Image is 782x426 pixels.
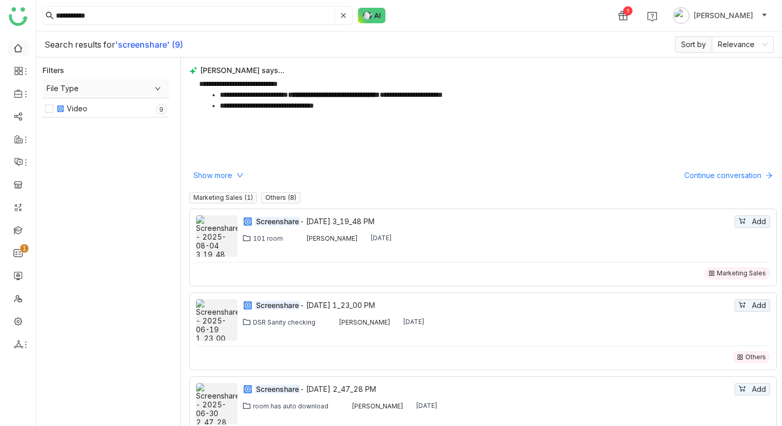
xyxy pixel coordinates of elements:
[295,234,304,242] img: 684a9aedde261c4b36a3ced9
[647,11,657,22] img: help.svg
[352,402,403,410] div: [PERSON_NAME]
[56,105,65,113] img: mp4.svg
[623,6,633,16] div: 1
[255,300,732,311] div: - [DATE] 1_23_00 PM
[717,269,766,277] div: Marketing Sales
[752,384,766,395] span: Add
[189,169,248,182] button: Show more
[752,216,766,227] span: Add
[261,192,300,203] nz-tag: Others (8)
[9,7,27,26] img: logo
[680,169,777,182] button: Continue conversation
[734,215,770,228] button: Add
[193,170,232,181] span: Show more
[255,300,732,311] a: Screenshare- [DATE] 1_23_00 PM
[159,105,163,115] p: 9
[255,217,300,226] em: Screenshare
[243,384,253,394] img: mp4.svg
[416,402,438,410] div: [DATE]
[255,216,732,227] div: - [DATE] 3_19_48 PM
[196,215,237,268] img: Screenshare - 2025-08-04 3_19_48 PM
[189,66,198,75] img: buddy-says
[694,10,753,21] span: [PERSON_NAME]
[306,234,358,242] div: [PERSON_NAME]
[752,300,766,311] span: Add
[255,384,732,395] div: - [DATE] 2_47_28 PM
[403,318,425,326] div: [DATE]
[189,192,257,203] nz-tag: Marketing Sales (1)
[115,39,183,50] b: 'screenshare' (9)
[253,402,328,410] div: room has auto download
[47,83,165,94] span: File Type
[156,104,167,114] nz-badge-sup: 9
[673,7,689,24] img: avatar
[341,402,349,410] img: 684a9aedde261c4b36a3ced9
[671,7,770,24] button: [PERSON_NAME]
[745,353,766,361] div: Others
[255,384,732,395] a: Screenshare- [DATE] 2_47_28 PM
[243,216,253,227] img: mp4.svg
[255,301,300,310] em: Screenshare
[358,8,386,23] img: ask-buddy-normal.svg
[243,300,253,311] img: mp4.svg
[42,79,169,98] div: File Type
[718,37,768,52] nz-select-item: Relevance
[734,383,770,395] button: Add
[255,216,732,227] a: Screenshare- [DATE] 3_19_48 PM
[42,65,64,76] div: Filters
[196,299,237,351] img: Screenshare - 2025-06-19 1_23_00 PM
[370,234,392,242] div: [DATE]
[255,385,300,393] em: Screenshare
[67,103,87,114] div: Video
[44,39,115,50] span: Search results for
[684,170,761,181] span: Continue conversation
[328,318,336,326] img: 684a9aedde261c4b36a3ced9
[734,299,770,312] button: Add
[253,318,315,326] div: DSR Sanity checking
[675,36,712,53] span: Sort by
[22,243,26,254] p: 1
[189,66,777,75] div: [PERSON_NAME] says...
[339,318,390,326] div: [PERSON_NAME]
[253,234,283,242] div: 101 room
[20,244,28,253] nz-badge-sup: 1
